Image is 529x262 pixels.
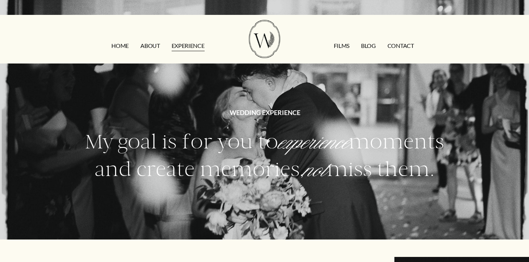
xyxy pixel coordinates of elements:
[387,40,414,52] a: CONTACT
[74,128,454,184] h2: My goal is for you to moments and create memories, miss them.
[334,40,349,52] a: FILMS
[361,40,376,52] a: Blog
[172,40,205,52] a: EXPERIENCE
[278,130,349,155] em: experience
[304,157,327,183] em: not
[111,40,129,52] a: HOME
[140,40,160,52] a: ABOUT
[249,20,280,58] img: Wild Fern Weddings
[230,109,300,116] strong: WEDDING EXPERIENCE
